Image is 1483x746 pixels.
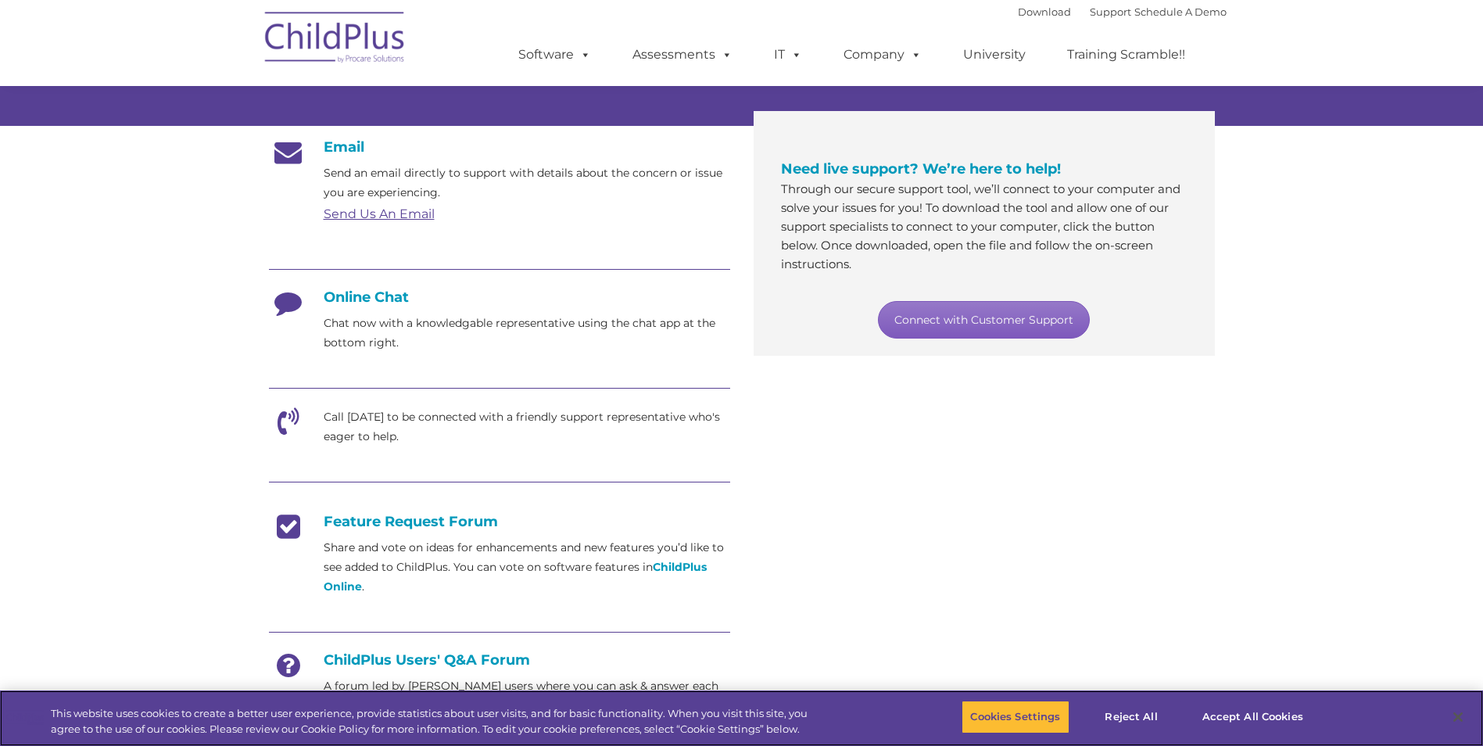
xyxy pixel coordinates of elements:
img: ChildPlus by Procare Solutions [257,1,414,79]
a: Training Scramble!! [1051,39,1201,70]
a: Company [828,39,937,70]
p: Chat now with a knowledgable representative using the chat app at the bottom right. [324,314,730,353]
button: Reject All [1083,701,1180,733]
button: Accept All Cookies [1194,701,1312,733]
a: Assessments [617,39,748,70]
a: Send Us An Email [324,206,435,221]
font: | [1018,5,1227,18]
button: Cookies Settings [962,701,1069,733]
button: Close [1441,700,1475,734]
h4: Email [269,138,730,156]
a: Download [1018,5,1071,18]
span: Need live support? We’re here to help! [781,160,1061,178]
h4: Feature Request Forum [269,513,730,530]
a: IT [758,39,818,70]
a: Connect with Customer Support [878,301,1090,339]
p: Call [DATE] to be connected with a friendly support representative who's eager to help. [324,407,730,447]
p: Share and vote on ideas for enhancements and new features you’d like to see added to ChildPlus. Y... [324,538,730,597]
a: University [947,39,1041,70]
h4: ChildPlus Users' Q&A Forum [269,651,730,669]
a: Software [503,39,607,70]
p: A forum led by [PERSON_NAME] users where you can ask & answer each other’s questions about the so... [324,676,730,735]
a: Schedule A Demo [1134,5,1227,18]
a: ChildPlus Online [324,560,707,594]
h4: Online Chat [269,289,730,306]
p: Send an email directly to support with details about the concern or issue you are experiencing. [324,163,730,203]
p: Through our secure support tool, we’ll connect to your computer and solve your issues for you! To... [781,180,1187,274]
div: This website uses cookies to create a better user experience, provide statistics about user visit... [51,706,815,737]
a: Support [1090,5,1131,18]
